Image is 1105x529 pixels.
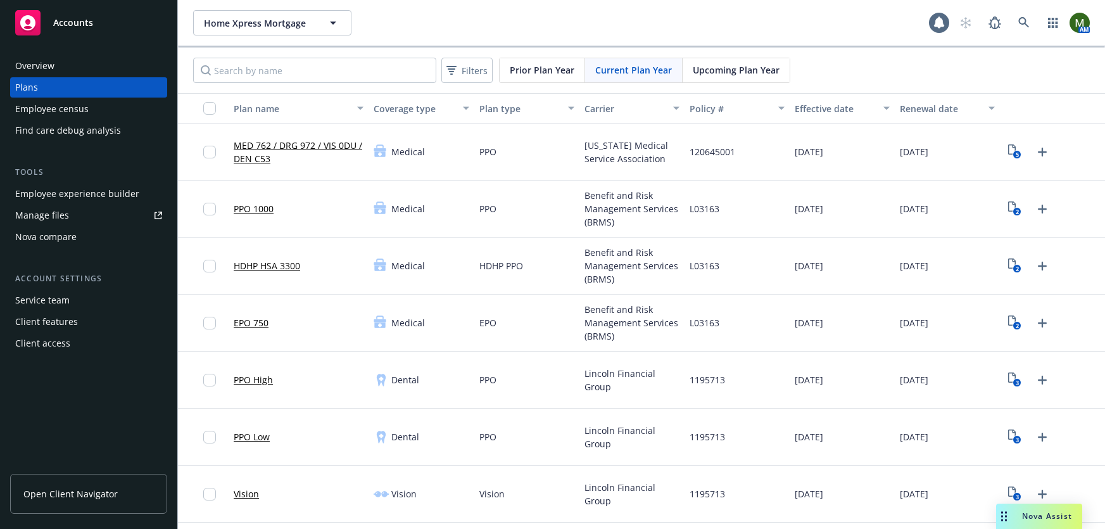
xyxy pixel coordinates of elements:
[229,93,369,124] button: Plan name
[1070,13,1090,33] img: photo
[474,93,579,124] button: Plan type
[900,430,928,443] span: [DATE]
[900,102,981,115] div: Renewal date
[15,99,89,119] div: Employee census
[204,16,313,30] span: Home Xpress Mortgage
[15,184,139,204] div: Employee experience builder
[15,77,38,98] div: Plans
[10,312,167,332] a: Client features
[391,373,419,386] span: Dental
[10,56,167,76] a: Overview
[584,481,679,507] span: Lincoln Financial Group
[391,430,419,443] span: Dental
[234,259,300,272] a: HDHP HSA 3300
[391,145,425,158] span: Medical
[234,373,273,386] a: PPO High
[391,259,425,272] span: Medical
[982,10,1007,35] a: Report a Bug
[391,202,425,215] span: Medical
[10,205,167,226] a: Manage files
[790,93,895,124] button: Effective date
[1016,493,1019,501] text: 3
[1005,427,1025,447] a: View Plan Documents
[10,184,167,204] a: Employee experience builder
[479,259,523,272] span: HDHP PPO
[479,145,496,158] span: PPO
[374,102,455,115] div: Coverage type
[10,99,167,119] a: Employee census
[1032,256,1052,276] a: Upload Plan Documents
[203,146,216,158] input: Toggle Row Selected
[1005,484,1025,504] a: View Plan Documents
[369,93,474,124] button: Coverage type
[795,202,823,215] span: [DATE]
[479,373,496,386] span: PPO
[234,102,350,115] div: Plan name
[203,317,216,329] input: Toggle Row Selected
[193,58,436,83] input: Search by name
[1016,379,1019,387] text: 3
[900,145,928,158] span: [DATE]
[234,202,274,215] a: PPO 1000
[1032,313,1052,333] a: Upload Plan Documents
[441,58,493,83] button: Filters
[996,504,1082,529] button: Nova Assist
[53,18,93,28] span: Accounts
[685,93,790,124] button: Policy #
[193,10,351,35] button: Home Xpress Mortgage
[900,259,928,272] span: [DATE]
[1016,151,1019,159] text: 5
[1032,199,1052,219] a: Upload Plan Documents
[795,145,823,158] span: [DATE]
[1016,208,1019,216] text: 2
[234,139,363,165] a: MED 762 / DRG 972 / VIS 0DU / DEN C53
[1032,427,1052,447] a: Upload Plan Documents
[15,312,78,332] div: Client features
[895,93,1000,124] button: Renewal date
[203,374,216,386] input: Toggle Row Selected
[579,93,685,124] button: Carrier
[15,120,121,141] div: Find care debug analysis
[479,487,505,500] span: Vision
[15,333,70,354] div: Client access
[584,139,679,165] span: [US_STATE] Medical Service Association
[900,202,928,215] span: [DATE]
[444,61,490,80] span: Filters
[900,487,928,500] span: [DATE]
[1005,142,1025,162] a: View Plan Documents
[690,102,771,115] div: Policy #
[391,316,425,329] span: Medical
[15,227,77,247] div: Nova compare
[10,5,167,41] a: Accounts
[1005,199,1025,219] a: View Plan Documents
[203,431,216,443] input: Toggle Row Selected
[690,430,725,443] span: 1195713
[15,290,70,310] div: Service team
[203,203,216,215] input: Toggle Row Selected
[1022,511,1072,521] span: Nova Assist
[690,487,725,500] span: 1195713
[203,488,216,500] input: Toggle Row Selected
[1016,322,1019,330] text: 2
[510,63,574,77] span: Prior Plan Year
[900,373,928,386] span: [DATE]
[1032,142,1052,162] a: Upload Plan Documents
[10,120,167,141] a: Find care debug analysis
[23,487,118,500] span: Open Client Navigator
[10,272,167,285] div: Account settings
[1005,370,1025,390] a: View Plan Documents
[584,424,679,450] span: Lincoln Financial Group
[462,64,488,77] span: Filters
[795,487,823,500] span: [DATE]
[234,487,259,500] a: Vision
[584,303,679,343] span: Benefit and Risk Management Services (BRMS)
[584,246,679,286] span: Benefit and Risk Management Services (BRMS)
[690,145,735,158] span: 120645001
[595,63,672,77] span: Current Plan Year
[953,10,978,35] a: Start snowing
[1016,265,1019,273] text: 2
[900,316,928,329] span: [DATE]
[1040,10,1066,35] a: Switch app
[1011,10,1037,35] a: Search
[234,316,268,329] a: EPO 750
